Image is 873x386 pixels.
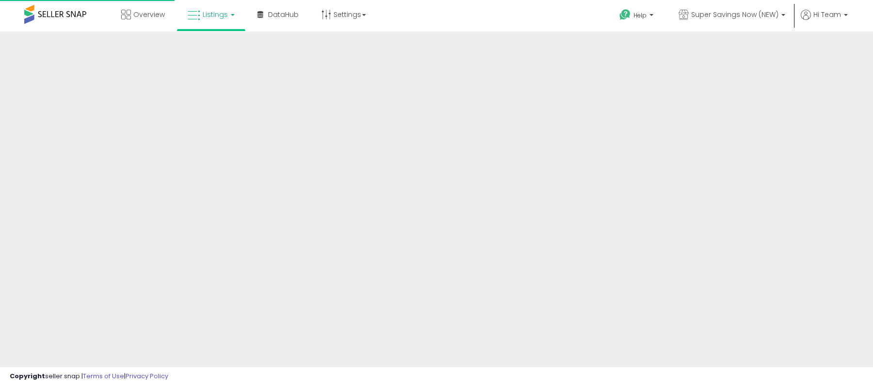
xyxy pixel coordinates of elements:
[10,371,45,381] strong: Copyright
[126,371,168,381] a: Privacy Policy
[268,10,299,19] span: DataHub
[691,10,778,19] span: Super Savings Now (NEW)
[619,9,631,21] i: Get Help
[801,10,848,32] a: Hi Team
[813,10,841,19] span: Hi Team
[83,371,124,381] a: Terms of Use
[10,372,168,381] div: seller snap | |
[203,10,228,19] span: Listings
[634,11,647,19] span: Help
[133,10,165,19] span: Overview
[612,1,663,32] a: Help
